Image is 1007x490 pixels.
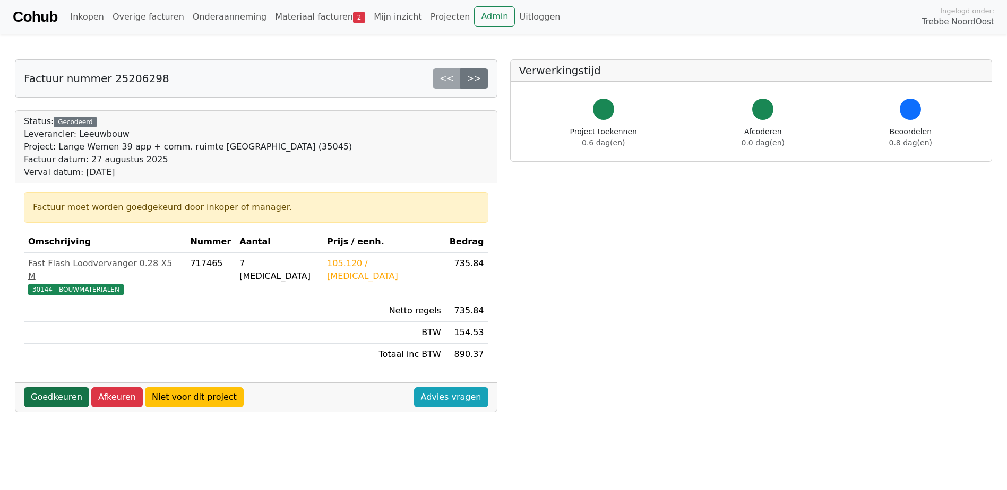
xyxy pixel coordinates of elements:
td: 717465 [186,253,235,300]
a: Afkeuren [91,387,143,407]
div: Verval datum: [DATE] [24,166,352,179]
td: 735.84 [445,253,488,300]
div: Project: Lange Wemen 39 app + comm. ruimte [GEOGRAPHIC_DATA] (35045) [24,141,352,153]
div: Project toekennen [570,126,637,148]
h5: Verwerkingstijd [519,64,984,77]
span: 30144 - BOUWMATERIALEN [28,284,124,295]
a: Fast Flash Loodvervanger 0.28 X5 M30144 - BOUWMATERIALEN [28,257,182,295]
a: Goedkeuren [24,387,89,407]
th: Omschrijving [24,231,186,253]
div: Afcoderen [742,126,785,148]
span: 0.0 dag(en) [742,138,785,147]
div: Status: [24,115,352,179]
a: Cohub [13,4,57,30]
a: Onderaanneming [188,6,271,28]
td: BTW [323,322,445,344]
td: 735.84 [445,300,488,322]
th: Aantal [235,231,323,253]
a: Niet voor dit project [145,387,244,407]
td: 154.53 [445,322,488,344]
td: Netto regels [323,300,445,322]
a: >> [460,68,488,89]
div: 105.120 / [MEDICAL_DATA] [327,257,441,283]
h5: Factuur nummer 25206298 [24,72,169,85]
div: Fast Flash Loodvervanger 0.28 X5 M [28,257,182,283]
span: 0.8 dag(en) [889,138,932,147]
span: 2 [353,12,365,23]
span: Ingelogd onder: [940,6,994,16]
a: Admin [474,6,515,27]
a: Materiaal facturen2 [271,6,369,28]
td: 890.37 [445,344,488,365]
div: Factuur moet worden goedgekeurd door inkoper of manager. [33,201,479,214]
a: Advies vragen [414,387,488,407]
th: Nummer [186,231,235,253]
th: Prijs / eenh. [323,231,445,253]
a: Inkopen [66,6,108,28]
div: Beoordelen [889,126,932,148]
th: Bedrag [445,231,488,253]
a: Mijn inzicht [369,6,426,28]
span: 0.6 dag(en) [582,138,625,147]
a: Overige facturen [108,6,188,28]
div: Factuur datum: 27 augustus 2025 [24,153,352,166]
div: Gecodeerd [54,117,97,127]
span: Trebbe NoordOost [922,16,994,28]
td: Totaal inc BTW [323,344,445,365]
div: Leverancier: Leeuwbouw [24,128,352,141]
div: 7 [MEDICAL_DATA] [239,257,319,283]
a: Uitloggen [515,6,564,28]
a: Projecten [426,6,475,28]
